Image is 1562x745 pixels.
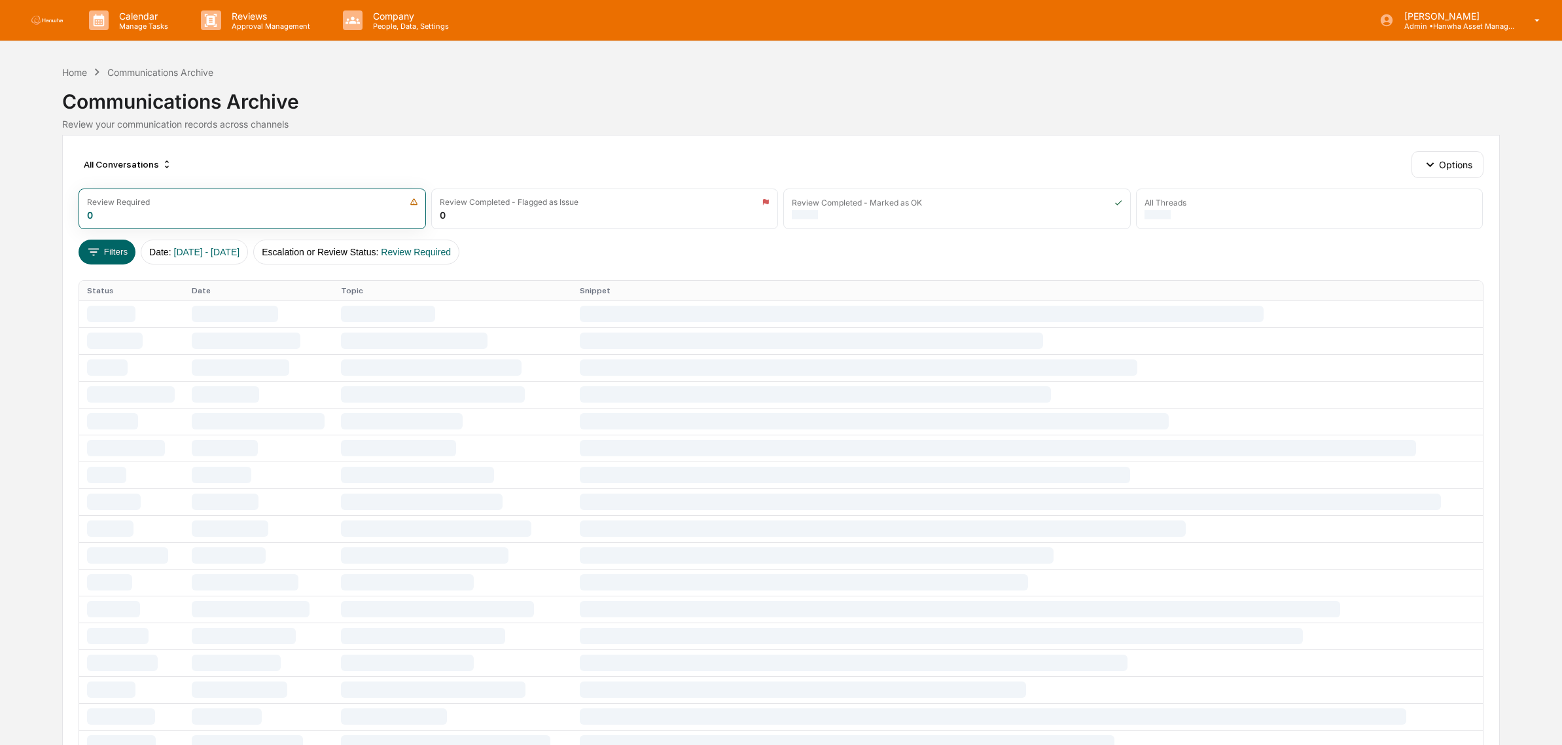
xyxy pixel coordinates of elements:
button: Escalation or Review Status:Review Required [253,240,459,264]
div: 0 [87,209,93,221]
th: Date [184,281,333,300]
button: Options [1411,151,1483,177]
th: Snippet [572,281,1482,300]
img: icon [1114,198,1122,207]
div: Review your communication records across channels [62,118,1499,130]
th: Topic [333,281,572,300]
p: Calendar [109,10,175,22]
p: Manage Tasks [109,22,175,31]
div: Home [62,67,87,78]
p: People, Data, Settings [363,22,455,31]
p: [PERSON_NAME] [1394,10,1516,22]
div: Review Required [87,197,150,207]
img: logo [31,16,63,24]
div: Review Completed - Marked as OK [792,198,922,208]
span: [DATE] - [DATE] [174,247,240,257]
div: 0 [440,209,446,221]
th: Status [79,281,184,300]
button: Filters [79,240,135,264]
div: Communications Archive [62,79,1499,113]
p: Reviews [221,10,317,22]
div: Communications Archive [107,67,213,78]
p: Admin • Hanwha Asset Management ([GEOGRAPHIC_DATA]) Ltd. [1394,22,1516,31]
span: Review Required [381,247,451,257]
p: Approval Management [221,22,317,31]
p: Company [363,10,455,22]
div: All Threads [1145,198,1186,208]
div: All Conversations [79,154,177,175]
img: icon [762,198,770,206]
img: icon [410,198,418,206]
div: Review Completed - Flagged as Issue [440,197,578,207]
button: Date:[DATE] - [DATE] [141,240,248,264]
